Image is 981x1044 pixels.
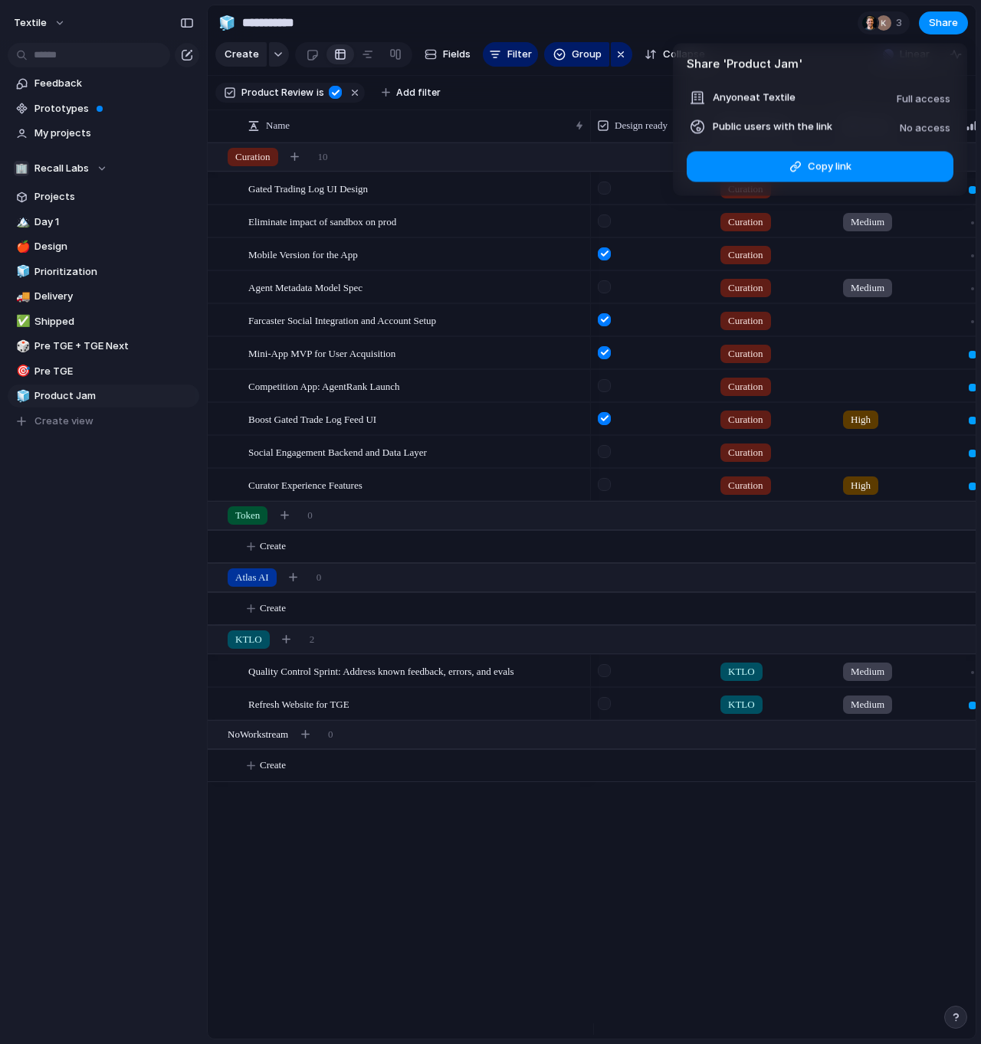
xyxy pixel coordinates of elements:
[897,92,950,104] span: Full access
[687,151,953,182] button: Copy link
[687,56,953,74] h4: Share ' Product Jam '
[808,159,851,174] span: Copy link
[713,119,832,134] span: Public users with the link
[900,121,950,133] span: No access
[713,90,796,105] span: Anyone at Textile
